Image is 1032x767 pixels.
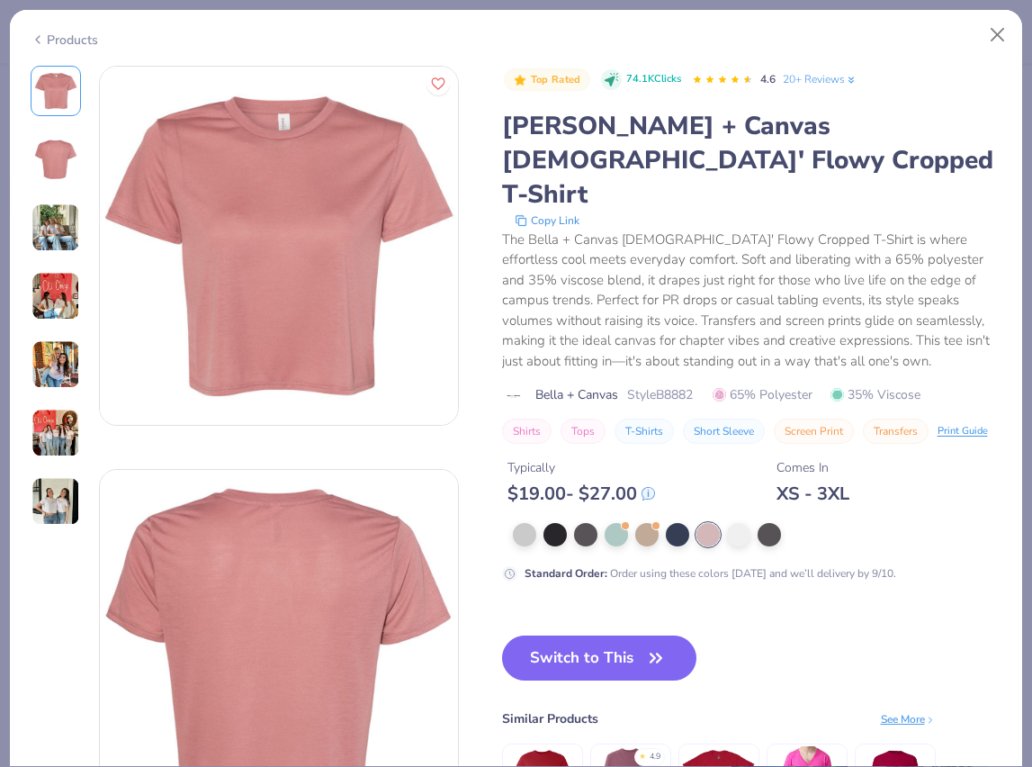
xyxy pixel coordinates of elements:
[34,138,77,181] img: Back
[31,340,80,389] img: User generated content
[615,419,674,444] button: T-Shirts
[627,385,693,404] span: Style B8882
[776,483,849,505] div: XS - 3XL
[504,68,590,92] button: Badge Button
[938,424,988,439] div: Print Guide
[34,69,77,113] img: Front
[502,230,1002,372] div: The Bella + Canvas [DEMOGRAPHIC_DATA]' Flowy Cropped T-Shirt is where effortless cool meets every...
[31,477,80,526] img: User generated content
[525,566,607,581] strong: Standard Order :
[760,72,776,86] span: 4.6
[502,709,598,728] div: Similar Products
[507,483,655,505] div: $ 19.00 - $ 27.00
[776,458,849,477] div: Comes In
[502,389,526,403] img: brand logo
[783,71,857,87] a: 20+ Reviews
[31,31,98,50] div: Products
[774,419,854,444] button: Screen Print
[513,73,527,87] img: Top Rated sort
[692,66,753,95] div: 4.6 Stars
[561,419,606,444] button: Tops
[881,711,936,727] div: See More
[713,385,812,404] span: 65% Polyester
[509,212,585,230] button: copy to clipboard
[507,458,655,477] div: Typically
[31,203,80,252] img: User generated content
[830,385,920,404] span: 35% Viscose
[100,67,458,425] img: Front
[525,565,896,582] div: Order using these colors [DATE] and we’ll delivery by 9/10.
[426,72,450,95] button: Like
[626,72,681,87] span: 74.1K Clicks
[981,18,1015,52] button: Close
[535,385,618,404] span: Bella + Canvas
[650,751,660,763] div: 4.9
[31,409,80,457] img: User generated content
[502,636,697,681] button: Switch to This
[31,272,80,320] img: User generated content
[502,419,552,444] button: Shirts
[502,109,1002,212] div: [PERSON_NAME] + Canvas [DEMOGRAPHIC_DATA]' Flowy Cropped T-Shirt
[639,751,646,758] div: ★
[863,419,929,444] button: Transfers
[531,75,581,85] span: Top Rated
[683,419,765,444] button: Short Sleeve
